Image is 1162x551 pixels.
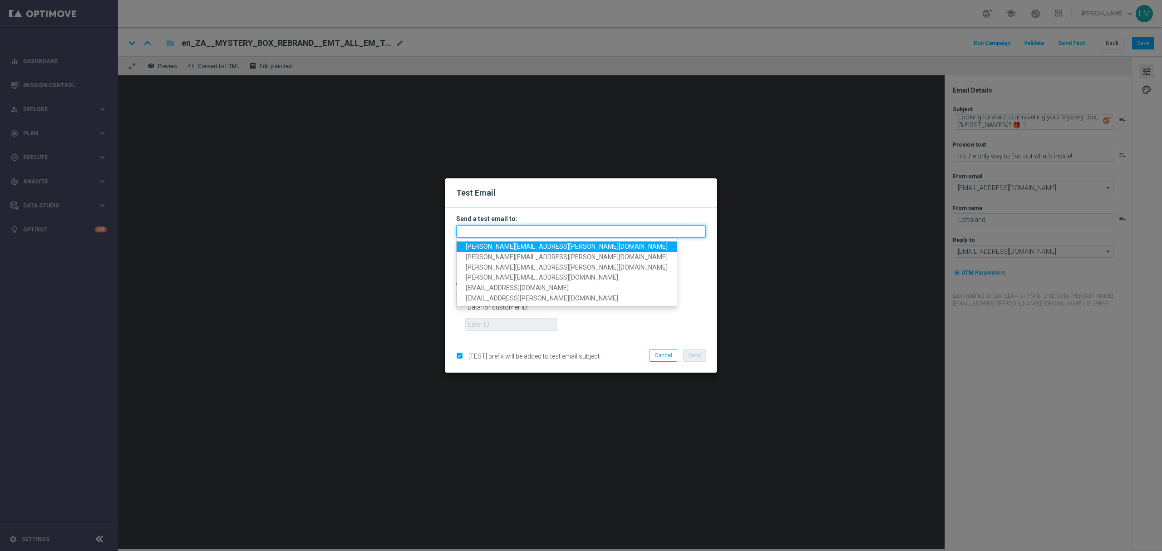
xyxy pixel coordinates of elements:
span: [PERSON_NAME][EMAIL_ADDRESS][PERSON_NAME][DOMAIN_NAME] [466,243,668,250]
span: [EMAIL_ADDRESS][PERSON_NAME][DOMAIN_NAME] [466,295,618,302]
span: [PERSON_NAME][EMAIL_ADDRESS][DOMAIN_NAME] [466,274,618,281]
span: [TEST] prefix will be added to test email subject [468,353,600,360]
span: [EMAIL_ADDRESS][DOMAIN_NAME] [466,284,569,291]
a: [PERSON_NAME][EMAIL_ADDRESS][PERSON_NAME][DOMAIN_NAME] [457,252,677,262]
button: Send [683,349,706,362]
h2: Test Email [456,187,706,198]
span: Send [688,352,701,359]
input: Enter ID [465,318,557,331]
a: [EMAIL_ADDRESS][PERSON_NAME][DOMAIN_NAME] [457,293,677,304]
a: [PERSON_NAME][EMAIL_ADDRESS][PERSON_NAME][DOMAIN_NAME] [457,241,677,252]
a: [EMAIL_ADDRESS][DOMAIN_NAME] [457,283,677,293]
button: Cancel [650,349,677,362]
h3: Send a test email to: [456,215,706,223]
a: [PERSON_NAME][EMAIL_ADDRESS][DOMAIN_NAME] [457,272,677,283]
a: [PERSON_NAME][EMAIL_ADDRESS][PERSON_NAME][DOMAIN_NAME] [457,262,677,272]
span: [PERSON_NAME][EMAIL_ADDRESS][PERSON_NAME][DOMAIN_NAME] [466,253,668,261]
span: [PERSON_NAME][EMAIL_ADDRESS][PERSON_NAME][DOMAIN_NAME] [466,263,668,271]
